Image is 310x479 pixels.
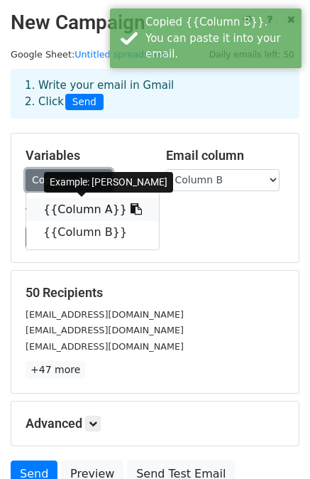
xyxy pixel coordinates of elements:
[26,325,184,335] small: [EMAIL_ADDRESS][DOMAIN_NAME]
[14,77,296,110] div: 1. Write your email in Gmail 2. Click
[26,285,284,301] h5: 50 Recipients
[239,411,310,479] iframe: Chat Widget
[26,309,184,320] small: [EMAIL_ADDRESS][DOMAIN_NAME]
[26,361,85,379] a: +47 more
[65,94,104,111] span: Send
[145,14,296,63] div: Copied {{Column B}}. You can paste it into your email.
[26,416,284,431] h5: Advanced
[44,172,173,193] div: Example: [PERSON_NAME]
[11,11,299,35] h2: New Campaign
[26,148,145,163] h5: Variables
[74,49,169,60] a: Untitled spreadsheet
[166,148,285,163] h5: Email column
[26,169,112,191] a: Copy/paste...
[26,221,159,244] a: {{Column B}}
[26,341,184,352] small: [EMAIL_ADDRESS][DOMAIN_NAME]
[26,198,159,221] a: {{Column A}}
[11,49,170,60] small: Google Sheet:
